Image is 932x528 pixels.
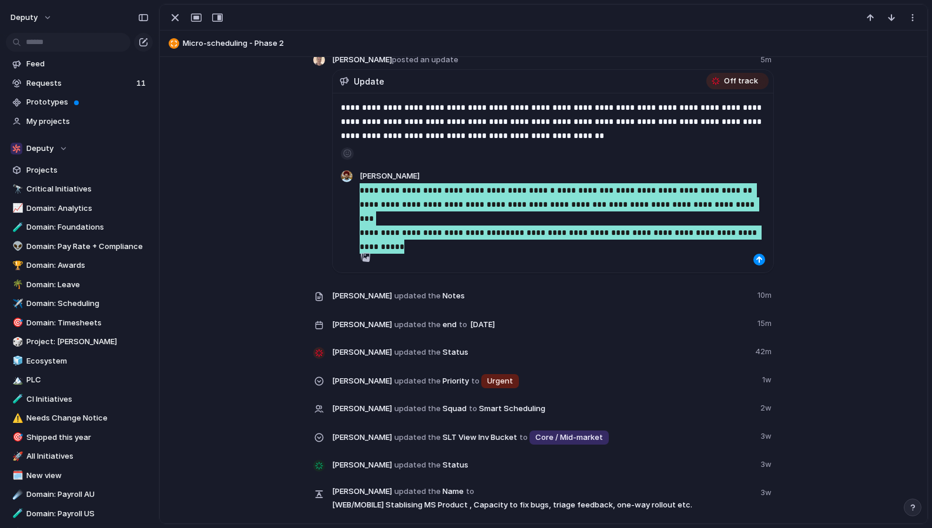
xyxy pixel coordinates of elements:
[6,391,153,408] a: 🧪CI Initiatives
[12,297,21,311] div: ✈️
[11,489,22,500] button: ☄️
[12,259,21,273] div: 🏆
[332,290,392,302] span: [PERSON_NAME]
[6,93,153,111] a: Prototypes
[11,374,22,386] button: 🏔️
[6,314,153,332] a: 🎯Domain: Timesheets
[760,428,774,442] span: 3w
[6,295,153,312] a: ✈️Domain: Scheduling
[6,467,153,485] a: 🗓️New view
[11,260,22,271] button: 🏆
[11,394,22,405] button: 🧪
[11,12,38,23] span: deputy
[535,432,603,443] span: Core / Mid-market
[26,450,149,462] span: All Initiatives
[6,162,153,179] a: Projects
[332,287,750,304] span: Notes
[394,486,441,497] span: updated the
[757,315,774,329] span: 15m
[11,355,22,367] button: 🧊
[332,347,392,358] span: [PERSON_NAME]
[6,448,153,465] a: 🚀All Initiatives
[392,55,458,64] span: posted an update
[755,344,774,358] span: 42m
[760,485,774,499] span: 3w
[26,489,149,500] span: Domain: Payroll AU
[12,183,21,196] div: 🔭
[11,470,22,482] button: 🗓️
[11,279,22,291] button: 🌴
[332,459,392,471] span: [PERSON_NAME]
[6,371,153,389] a: 🏔️PLC
[26,203,149,214] span: Domain: Analytics
[12,488,21,502] div: ☄️
[12,316,21,329] div: 🎯
[11,412,22,424] button: ⚠️
[394,403,441,415] span: updated the
[6,200,153,217] a: 📈Domain: Analytics
[469,403,477,415] span: to
[11,450,22,462] button: 🚀
[332,432,392,443] span: [PERSON_NAME]
[6,238,153,255] a: 👽Domain: Pay Rate + Compliance
[26,317,149,329] span: Domain: Timesheets
[6,333,153,351] a: 🎲Project: [PERSON_NAME]
[11,183,22,195] button: 🔭
[394,459,441,471] span: updated the
[26,394,149,405] span: CI Initiatives
[12,412,21,425] div: ⚠️
[394,432,441,443] span: updated the
[332,372,755,389] span: Priority
[466,486,474,497] span: to
[26,279,149,291] span: Domain: Leave
[26,412,149,424] span: Needs Change Notice
[6,257,153,274] a: 🏆Domain: Awards
[332,486,392,497] span: [PERSON_NAME]
[26,508,149,520] span: Domain: Payroll US
[26,241,149,253] span: Domain: Pay Rate + Compliance
[6,55,153,73] a: Feed
[26,96,149,108] span: Prototypes
[26,355,149,367] span: Ecosystem
[11,203,22,214] button: 📈
[11,336,22,348] button: 🎲
[12,278,21,291] div: 🌴
[6,218,153,236] a: 🧪Domain: Foundations
[11,317,22,329] button: 🎯
[394,290,441,302] span: updated the
[12,431,21,444] div: 🎯
[762,372,774,386] span: 1w
[26,143,53,154] span: Deputy
[26,432,149,443] span: Shipped this year
[332,400,753,416] span: Squad
[332,428,753,446] span: SLT View Inv Bucket
[459,319,467,331] span: to
[760,400,774,414] span: 2w
[11,298,22,310] button: ✈️
[12,450,21,463] div: 🚀
[12,374,21,387] div: 🏔️
[6,486,153,503] div: ☄️Domain: Payroll AU
[26,221,149,233] span: Domain: Foundations
[471,375,480,387] span: to
[6,113,153,130] a: My projects
[6,75,153,92] a: Requests11
[11,432,22,443] button: 🎯
[394,375,441,387] span: updated the
[467,318,498,332] span: [DATE]
[11,241,22,253] button: 👽
[487,375,513,387] span: Urgent
[5,8,58,27] button: deputy
[11,221,22,233] button: 🧪
[6,276,153,294] a: 🌴Domain: Leave
[760,456,774,470] span: 3w
[6,409,153,427] a: ⚠️Needs Change Notice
